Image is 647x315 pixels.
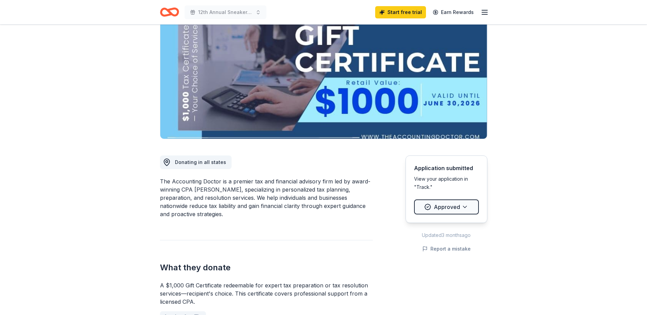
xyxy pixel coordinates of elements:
[185,5,266,19] button: 12th Annual Sneaker Ball
[175,159,226,165] span: Donating in all states
[414,164,479,172] div: Application submitted
[414,199,479,214] button: Approved
[160,177,373,218] div: The Accounting Doctor is a premier tax and financial advisory firm led by award-winning CPA [PERS...
[198,8,253,16] span: 12th Annual Sneaker Ball
[160,4,179,20] a: Home
[375,6,426,18] a: Start free trial
[160,9,487,139] img: Image for The Accounting Doctor
[160,281,373,306] div: A $1,000 Gift Certificate redeemable for expert tax preparation or tax resolution services—recipi...
[414,175,479,191] div: View your application in "Track."
[160,262,373,273] h2: What they donate
[422,245,471,253] button: Report a mistake
[406,231,487,239] div: Updated 3 months ago
[429,6,478,18] a: Earn Rewards
[434,202,460,211] span: Approved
